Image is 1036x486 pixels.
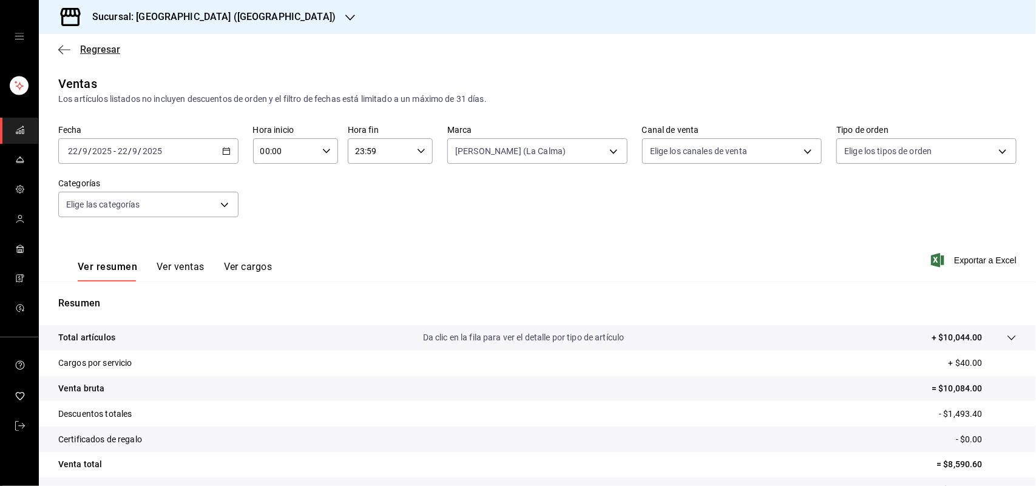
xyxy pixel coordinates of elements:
h3: Sucursal: [GEOGRAPHIC_DATA] ([GEOGRAPHIC_DATA]) [83,10,336,24]
input: -- [117,146,128,156]
p: Descuentos totales [58,408,132,420]
span: Elige las categorías [66,198,140,211]
span: / [88,146,92,156]
span: - [113,146,116,156]
p: Total artículos [58,331,115,344]
div: Ventas [58,75,97,93]
p: Cargos por servicio [58,357,132,370]
p: Da clic en la fila para ver el detalle por tipo de artículo [423,331,625,344]
span: / [138,146,142,156]
label: Hora inicio [253,126,338,135]
span: Regresar [80,44,120,55]
span: / [128,146,132,156]
input: ---- [142,146,163,156]
button: Ver ventas [157,261,205,282]
label: Categorías [58,180,239,188]
p: Venta bruta [58,382,104,395]
label: Fecha [58,126,239,135]
p: Certificados de regalo [58,433,142,446]
p: Resumen [58,296,1017,311]
p: = $8,590.60 [937,458,1017,471]
input: -- [132,146,138,156]
span: Elige los tipos de orden [844,145,932,157]
label: Marca [447,126,628,135]
div: Los artículos listados no incluyen descuentos de orden y el filtro de fechas está limitado a un m... [58,93,1017,106]
span: [PERSON_NAME] (La Calma) [455,145,566,157]
label: Canal de venta [642,126,822,135]
button: Ver resumen [78,261,137,282]
input: -- [82,146,88,156]
div: navigation tabs [78,261,272,282]
button: Regresar [58,44,120,55]
span: / [78,146,82,156]
p: - $1,493.40 [940,408,1017,420]
button: Ver cargos [224,261,273,282]
input: -- [67,146,78,156]
button: Exportar a Excel [933,253,1017,268]
p: + $40.00 [949,357,1017,370]
p: Venta total [58,458,102,471]
p: - $0.00 [956,433,1017,446]
p: + $10,044.00 [932,331,983,344]
button: open drawer [15,32,24,41]
p: = $10,084.00 [932,382,1017,395]
label: Hora fin [348,126,433,135]
label: Tipo de orden [836,126,1017,135]
span: Elige los canales de venta [650,145,747,157]
input: ---- [92,146,112,156]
